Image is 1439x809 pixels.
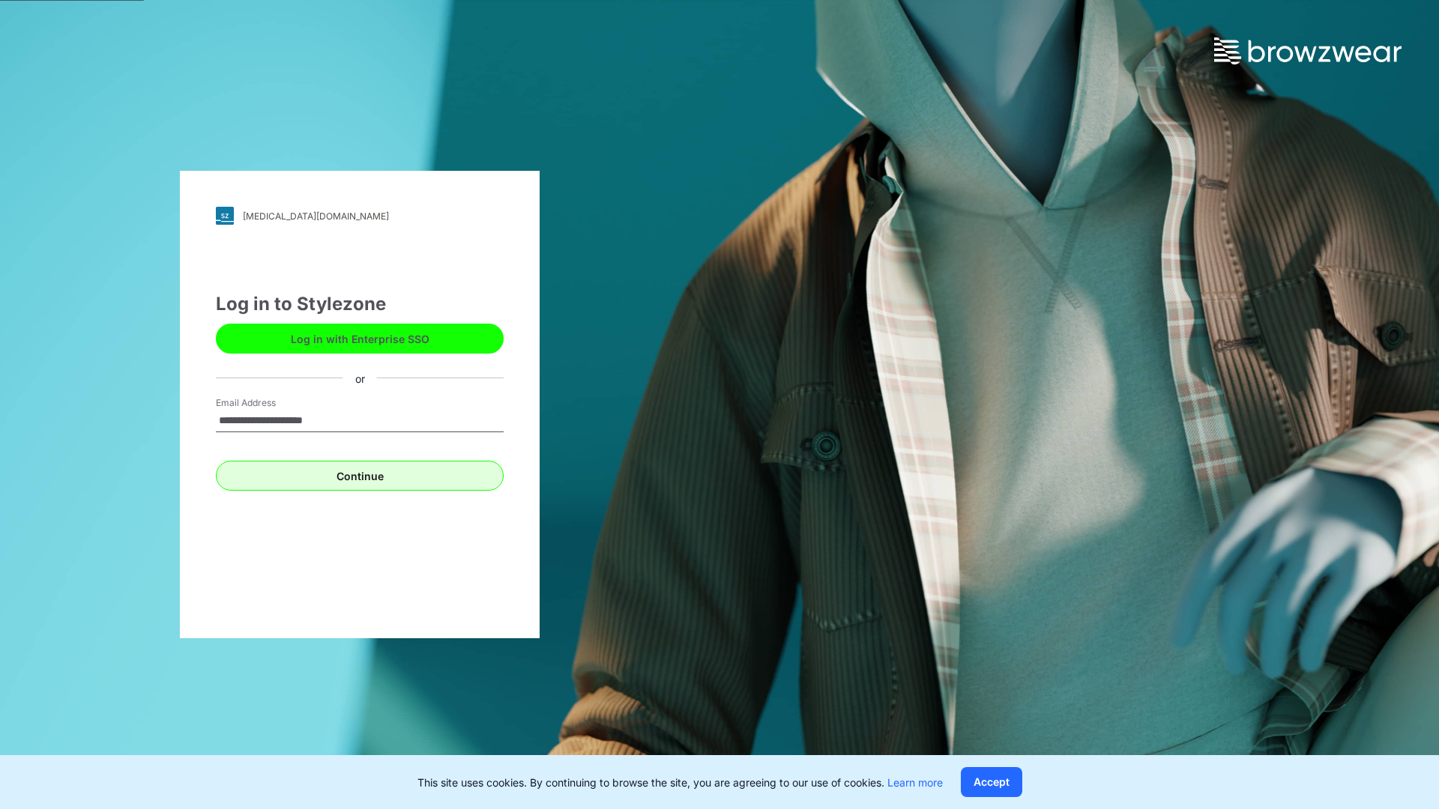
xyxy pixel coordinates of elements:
button: Log in with Enterprise SSO [216,324,504,354]
img: browzwear-logo.73288ffb.svg [1214,37,1402,64]
div: Log in to Stylezone [216,291,504,318]
button: Accept [961,767,1022,797]
a: [MEDICAL_DATA][DOMAIN_NAME] [216,207,504,225]
img: svg+xml;base64,PHN2ZyB3aWR0aD0iMjgiIGhlaWdodD0iMjgiIHZpZXdCb3g9IjAgMCAyOCAyOCIgZmlsbD0ibm9uZSIgeG... [216,207,234,225]
label: Email Address [216,396,321,410]
div: or [343,370,377,386]
p: This site uses cookies. By continuing to browse the site, you are agreeing to our use of cookies. [417,775,943,790]
div: [MEDICAL_DATA][DOMAIN_NAME] [243,210,389,222]
button: Continue [216,461,504,491]
a: Learn more [887,776,943,789]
